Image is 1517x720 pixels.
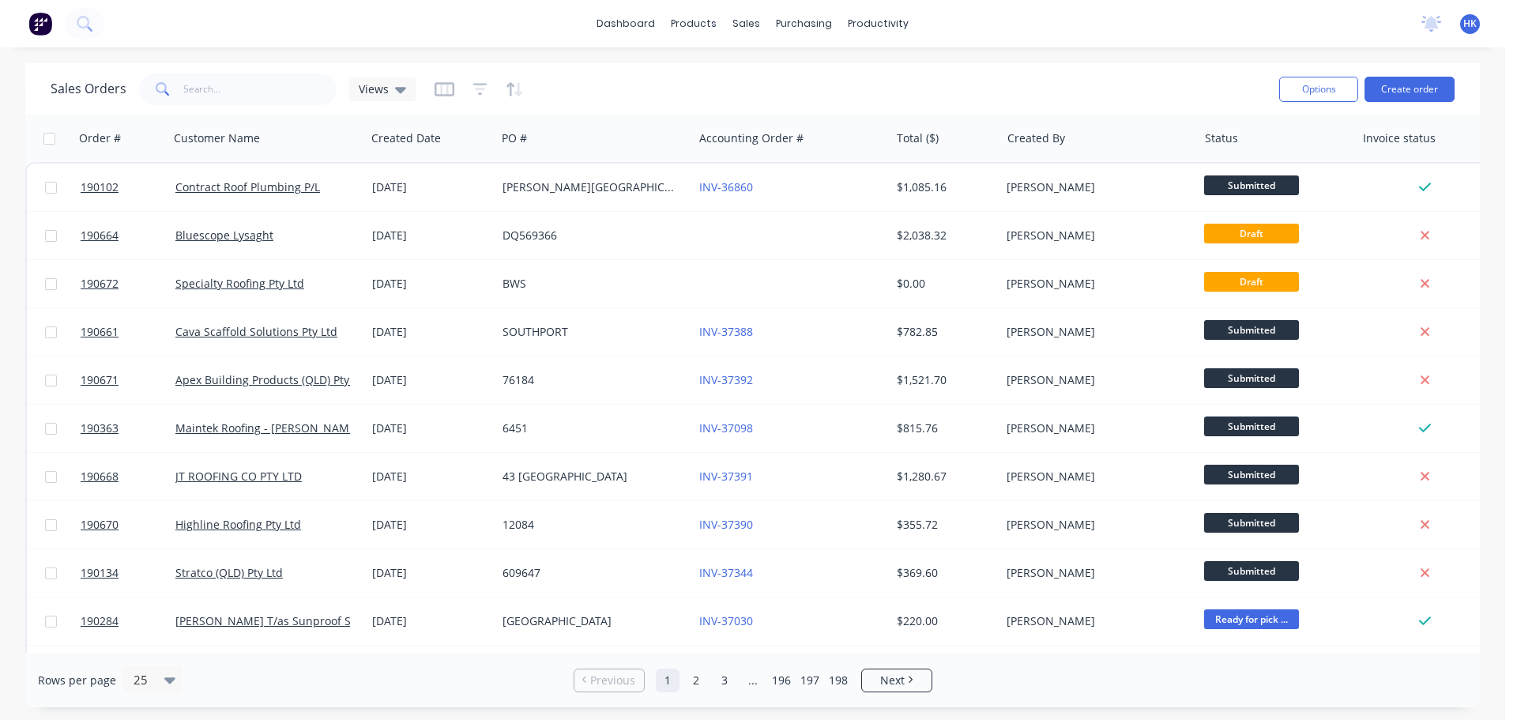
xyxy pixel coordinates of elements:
[1365,77,1455,102] button: Create order
[81,565,119,581] span: 190134
[699,324,753,339] a: INV-37388
[798,669,822,692] a: Page 197
[81,179,119,195] span: 190102
[81,324,119,340] span: 190661
[1007,179,1182,195] div: [PERSON_NAME]
[175,420,359,435] a: Maintek Roofing - [PERSON_NAME]
[81,501,175,548] a: 190670
[741,669,765,692] a: Jump forward
[897,469,989,484] div: $1,280.67
[175,324,337,339] a: Cava Scaffold Solutions Pty Ltd
[372,228,490,243] div: [DATE]
[880,673,905,688] span: Next
[503,469,678,484] div: 43 [GEOGRAPHIC_DATA]
[699,130,804,146] div: Accounting Order #
[1363,130,1436,146] div: Invoice status
[699,613,753,628] a: INV-37030
[699,420,753,435] a: INV-37098
[897,130,939,146] div: Total ($)
[502,130,527,146] div: PO #
[372,517,490,533] div: [DATE]
[1204,465,1299,484] span: Submitted
[897,276,989,292] div: $0.00
[1204,513,1299,533] span: Submitted
[897,517,989,533] div: $355.72
[28,12,52,36] img: Factory
[897,228,989,243] div: $2,038.32
[1007,613,1182,629] div: [PERSON_NAME]
[175,565,283,580] a: Stratco (QLD) Pty Ltd
[175,469,302,484] a: JT ROOFING CO PTY LTD
[81,549,175,597] a: 190134
[81,372,119,388] span: 190671
[372,565,490,581] div: [DATE]
[503,324,678,340] div: SOUTHPORT
[1007,372,1182,388] div: [PERSON_NAME]
[81,420,119,436] span: 190363
[1463,17,1477,31] span: HK
[725,12,768,36] div: sales
[372,179,490,195] div: [DATE]
[897,179,989,195] div: $1,085.16
[1007,517,1182,533] div: [PERSON_NAME]
[79,130,121,146] div: Order #
[1204,561,1299,581] span: Submitted
[897,565,989,581] div: $369.60
[503,565,678,581] div: 609647
[372,420,490,436] div: [DATE]
[81,597,175,645] a: 190284
[503,228,678,243] div: DQ569366
[1007,130,1065,146] div: Created By
[175,613,436,628] a: [PERSON_NAME] T/as Sunproof Shade Structures
[1007,324,1182,340] div: [PERSON_NAME]
[503,372,678,388] div: 76184
[503,613,678,629] div: [GEOGRAPHIC_DATA]
[1204,368,1299,388] span: Submitted
[1007,420,1182,436] div: [PERSON_NAME]
[81,260,175,307] a: 190672
[175,372,369,387] a: Apex Building Products (QLD) Pty Ltd
[684,669,708,692] a: Page 2
[840,12,917,36] div: productivity
[81,453,175,500] a: 190668
[713,669,736,692] a: Page 3
[183,74,337,105] input: Search...
[656,669,679,692] a: Page 1 is your current page
[503,517,678,533] div: 12084
[371,130,441,146] div: Created Date
[81,469,119,484] span: 190668
[81,228,119,243] span: 190664
[51,81,126,96] h1: Sales Orders
[81,646,175,693] a: 190669
[768,12,840,36] div: purchasing
[175,228,273,243] a: Bluescope Lysaght
[1279,77,1358,102] button: Options
[372,276,490,292] div: [DATE]
[699,517,753,532] a: INV-37390
[897,372,989,388] div: $1,521.70
[1007,228,1182,243] div: [PERSON_NAME]
[175,517,301,532] a: Highline Roofing Pty Ltd
[1205,130,1238,146] div: Status
[589,12,663,36] a: dashboard
[81,613,119,629] span: 190284
[372,372,490,388] div: [DATE]
[174,130,260,146] div: Customer Name
[699,469,753,484] a: INV-37391
[590,673,635,688] span: Previous
[81,308,175,356] a: 190661
[567,669,939,692] ul: Pagination
[1204,175,1299,195] span: Submitted
[770,669,793,692] a: Page 196
[826,669,850,692] a: Page 198
[503,276,678,292] div: BWS
[1007,276,1182,292] div: [PERSON_NAME]
[359,81,389,97] span: Views
[38,673,116,688] span: Rows per page
[1204,417,1299,436] span: Submitted
[175,276,304,291] a: Specialty Roofing Pty Ltd
[897,324,989,340] div: $782.85
[897,420,989,436] div: $815.76
[862,673,932,688] a: Next page
[81,356,175,404] a: 190671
